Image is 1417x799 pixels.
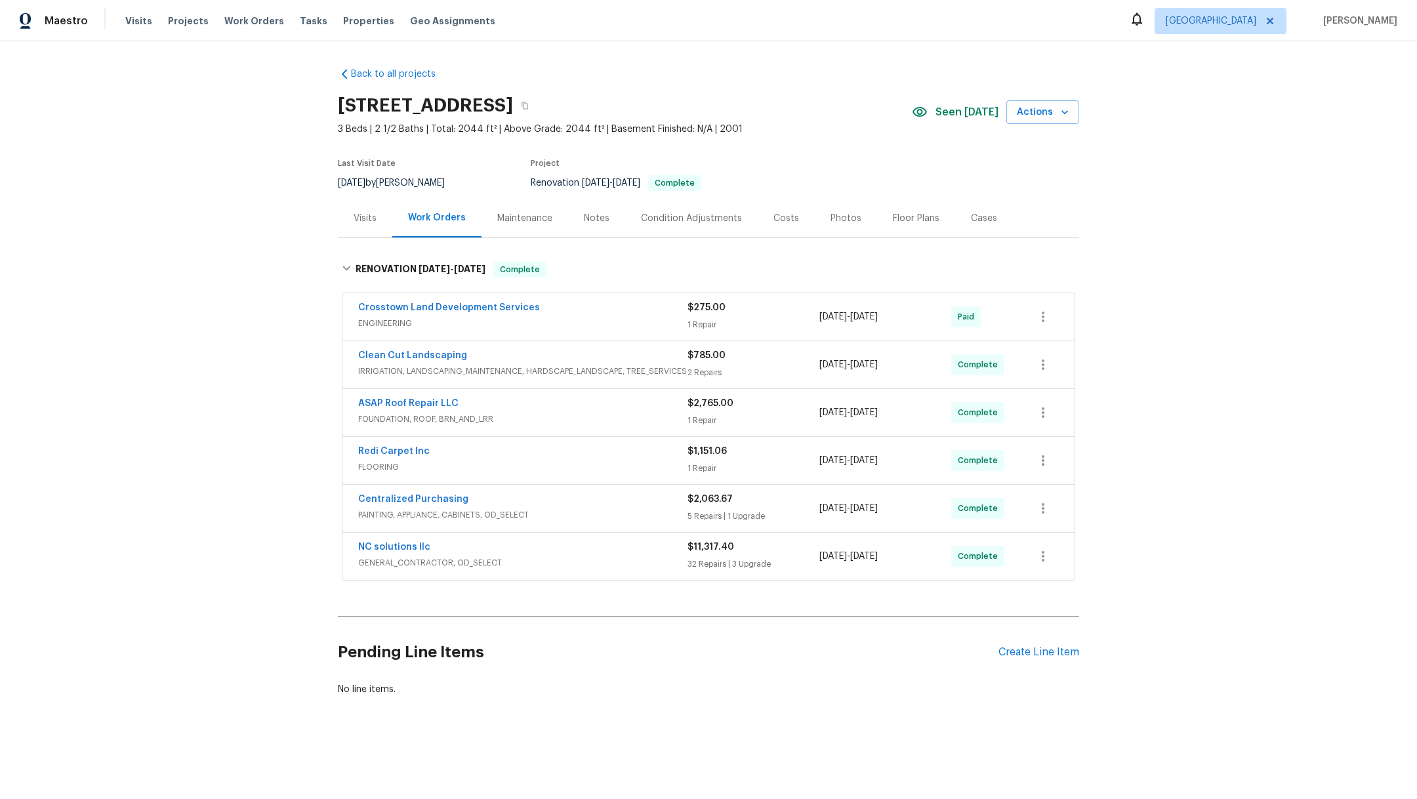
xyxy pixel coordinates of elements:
span: [DATE] [819,360,847,369]
h2: Pending Line Items [338,622,998,683]
button: Actions [1006,100,1079,125]
span: Complete [958,454,1003,467]
div: RENOVATION [DATE]-[DATE]Complete [338,249,1079,291]
div: 32 Repairs | 3 Upgrade [688,558,819,571]
span: $785.00 [688,351,726,360]
div: 1 Repair [688,318,819,331]
span: Complete [958,550,1003,563]
div: by [PERSON_NAME] [338,175,461,191]
span: [DATE] [819,504,847,513]
span: PAINTING, APPLIANCE, CABINETS, OD_SELECT [358,508,688,522]
span: [DATE] [850,312,878,321]
span: FLOORING [358,461,688,474]
span: $11,317.40 [688,543,734,552]
span: $2,765.00 [688,399,733,408]
span: IRRIGATION, LANDSCAPING_MAINTENANCE, HARDSCAPE_LANDSCAPE, TREE_SERVICES [358,365,688,378]
span: [DATE] [819,552,847,561]
span: [GEOGRAPHIC_DATA] [1166,14,1256,28]
span: Actions [1017,104,1069,121]
div: Visits [354,212,377,225]
div: Maintenance [497,212,552,225]
span: $2,063.67 [688,495,733,504]
span: Project [531,159,560,167]
div: No line items. [338,683,1079,696]
span: Paid [958,310,979,323]
span: - [819,406,878,419]
div: Cases [971,212,997,225]
div: Create Line Item [998,646,1079,659]
div: Photos [831,212,861,225]
span: Complete [495,263,545,276]
span: [DATE] [850,552,878,561]
span: [DATE] [582,178,609,188]
div: 5 Repairs | 1 Upgrade [688,510,819,523]
span: $275.00 [688,303,726,312]
span: [DATE] [850,456,878,465]
span: - [419,264,485,274]
span: Complete [958,406,1003,419]
a: Clean Cut Landscaping [358,351,467,360]
span: - [819,502,878,515]
span: 3 Beds | 2 1/2 Baths | Total: 2044 ft² | Above Grade: 2044 ft² | Basement Finished: N/A | 2001 [338,123,912,136]
span: - [819,358,878,371]
span: $1,151.06 [688,447,727,456]
span: Properties [343,14,394,28]
div: 1 Repair [688,462,819,475]
span: [DATE] [850,360,878,369]
span: Geo Assignments [410,14,495,28]
span: [DATE] [454,264,485,274]
span: [PERSON_NAME] [1318,14,1397,28]
span: Renovation [531,178,701,188]
span: Complete [958,502,1003,515]
span: [DATE] [338,178,365,188]
div: Floor Plans [893,212,939,225]
a: Crosstown Land Development Services [358,303,540,312]
span: [DATE] [819,408,847,417]
span: - [819,310,878,323]
span: - [582,178,640,188]
a: Centralized Purchasing [358,495,468,504]
div: Work Orders [408,211,466,224]
span: GENERAL_CONTRACTOR, OD_SELECT [358,556,688,569]
span: [DATE] [850,504,878,513]
h2: [STREET_ADDRESS] [338,99,513,112]
div: 2 Repairs [688,366,819,379]
a: NC solutions llc [358,543,430,552]
a: ASAP Roof Repair LLC [358,399,459,408]
button: Copy Address [513,94,537,117]
span: Seen [DATE] [935,106,998,119]
span: [DATE] [419,264,450,274]
span: Tasks [300,16,327,26]
span: [DATE] [819,312,847,321]
span: - [819,454,878,467]
span: [DATE] [819,456,847,465]
div: Notes [584,212,609,225]
a: Back to all projects [338,68,464,81]
div: Condition Adjustments [641,212,742,225]
h6: RENOVATION [356,262,485,277]
span: Work Orders [224,14,284,28]
span: [DATE] [613,178,640,188]
span: Last Visit Date [338,159,396,167]
span: Complete [958,358,1003,371]
span: Visits [125,14,152,28]
a: Redi Carpet Inc [358,447,430,456]
div: 1 Repair [688,414,819,427]
span: FOUNDATION, ROOF, BRN_AND_LRR [358,413,688,426]
span: - [819,550,878,563]
span: Complete [649,179,700,187]
span: Maestro [45,14,88,28]
span: Projects [168,14,209,28]
span: ENGINEERING [358,317,688,330]
span: [DATE] [850,408,878,417]
div: Costs [773,212,799,225]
